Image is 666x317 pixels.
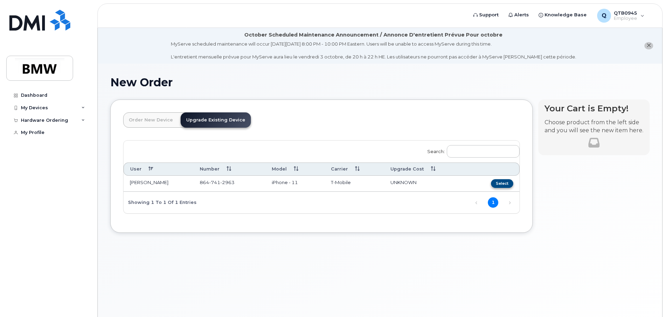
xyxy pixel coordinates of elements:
[265,163,325,175] th: Model: activate to sort column ascending
[124,196,197,208] div: Showing 1 to 1 of 1 entries
[636,287,661,312] iframe: Messenger Launcher
[171,41,576,60] div: MyServe scheduled maintenance will occur [DATE][DATE] 8:00 PM - 10:00 PM Eastern. Users will be u...
[447,145,520,158] input: Search:
[488,197,498,208] a: 1
[545,104,643,113] h4: Your Cart is Empty!
[193,163,265,175] th: Number: activate to sort column ascending
[124,176,193,192] td: [PERSON_NAME]
[390,180,417,185] span: UNKNOWN
[471,198,482,208] a: Previous
[325,176,384,192] td: T-Mobile
[244,31,502,39] div: October Scheduled Maintenance Announcement / Annonce D'entretient Prévue Pour octobre
[124,163,193,175] th: User: activate to sort column descending
[123,112,179,128] a: Order New Device
[505,198,515,208] a: Next
[181,112,251,128] a: Upgrade Existing Device
[200,180,235,185] span: 864
[545,119,643,135] p: Choose product from the left side and you will see the new item here.
[644,42,653,49] button: close notification
[220,180,235,185] span: 2963
[491,179,513,188] button: Select
[265,176,325,192] td: iPhone - 11
[423,141,520,160] label: Search:
[384,163,468,175] th: Upgrade Cost: activate to sort column ascending
[325,163,384,175] th: Carrier: activate to sort column ascending
[209,180,220,185] span: 741
[110,76,650,88] h1: New Order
